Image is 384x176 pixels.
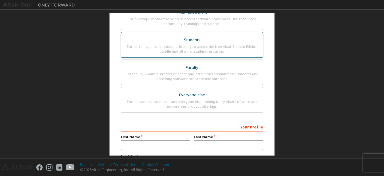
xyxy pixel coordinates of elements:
img: altair_logo.svg [2,164,33,171]
div: Students [125,36,259,44]
div: Your Profile [121,122,263,131]
img: Altair One [3,2,78,8]
div: Everyone else [125,91,259,99]
div: For existing customers looking to access software downloads, HPC resources, community, trainings ... [125,17,259,26]
div: For faculty & administrators of academic institutions administering students and accessing softwa... [125,72,259,81]
div: For currently enrolled students looking to access the free Altair Student Edition bundle and all ... [125,44,259,54]
img: linkedin.svg [56,164,62,171]
p: © 2025 Altair Engineering, Inc. All Rights Reserved. [80,167,173,172]
img: instagram.svg [46,164,52,171]
label: Last Name [194,134,263,139]
img: facebook.svg [36,164,43,171]
div: Faculty [125,63,259,72]
label: Job Title [121,154,263,159]
label: First Name [121,134,190,139]
div: For individuals, businesses and everyone else looking to try Altair software and explore our prod... [125,99,259,109]
div: Website Terms of Use [98,162,142,167]
img: youtube.svg [66,164,75,171]
div: Privacy [80,162,98,167]
div: Cookie Consent [142,162,173,167]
